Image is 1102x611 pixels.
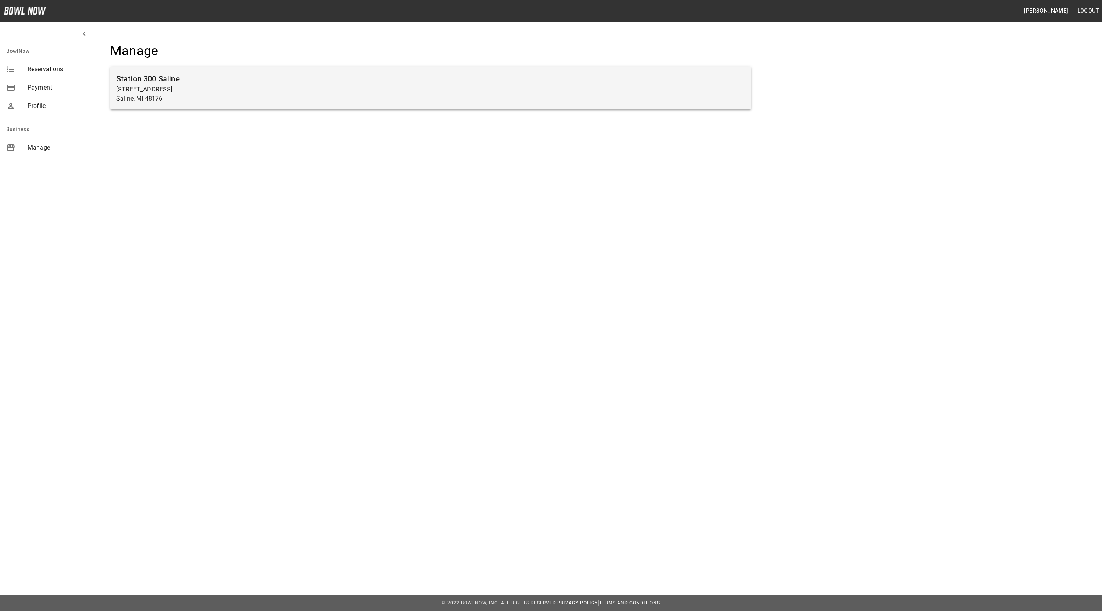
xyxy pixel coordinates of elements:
button: [PERSON_NAME] [1021,4,1071,18]
img: logo [4,7,46,15]
a: Terms and Conditions [599,600,660,606]
span: © 2022 BowlNow, Inc. All Rights Reserved. [442,600,557,606]
span: Payment [28,83,86,92]
p: Saline, MI 48176 [116,94,745,103]
button: Logout [1074,4,1102,18]
span: Manage [28,143,86,152]
a: Privacy Policy [557,600,598,606]
h6: Station 300 Saline [116,73,745,85]
span: Profile [28,101,86,111]
h4: Manage [110,43,751,59]
p: [STREET_ADDRESS] [116,85,745,94]
span: Reservations [28,65,86,74]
